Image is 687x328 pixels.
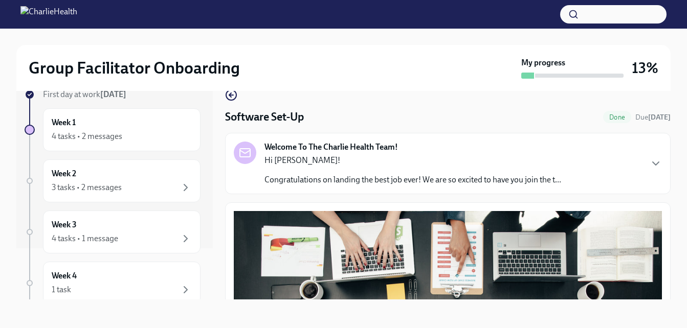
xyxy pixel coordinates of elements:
[25,210,201,253] a: Week 34 tasks • 1 message
[52,131,122,142] div: 4 tasks • 2 messages
[225,109,304,125] h4: Software Set-Up
[29,58,240,78] h2: Group Facilitator Onboarding
[52,182,122,193] div: 3 tasks • 2 messages
[52,117,76,128] h6: Week 1
[52,168,76,179] h6: Week 2
[632,59,658,77] h3: 13%
[635,112,671,122] span: August 26th, 2025 10:00
[648,113,671,122] strong: [DATE]
[100,89,126,99] strong: [DATE]
[20,6,77,22] img: CharlieHealth
[52,270,77,282] h6: Week 4
[264,174,561,185] p: Congratulations on landing the best job ever! We are so excited to have you join the t...
[52,233,118,244] div: 4 tasks • 1 message
[521,57,565,68] strong: My progress
[25,89,201,100] a: First day at work[DATE]
[25,108,201,151] a: Week 14 tasks • 2 messages
[264,142,398,153] strong: Welcome To The Charlie Health Team!
[52,284,71,295] div: 1 task
[52,219,77,230] h6: Week 3
[264,155,561,166] p: Hi [PERSON_NAME]!
[43,89,126,99] span: First day at work
[635,113,671,122] span: Due
[25,159,201,202] a: Week 23 tasks • 2 messages
[603,113,631,121] span: Done
[25,262,201,304] a: Week 41 task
